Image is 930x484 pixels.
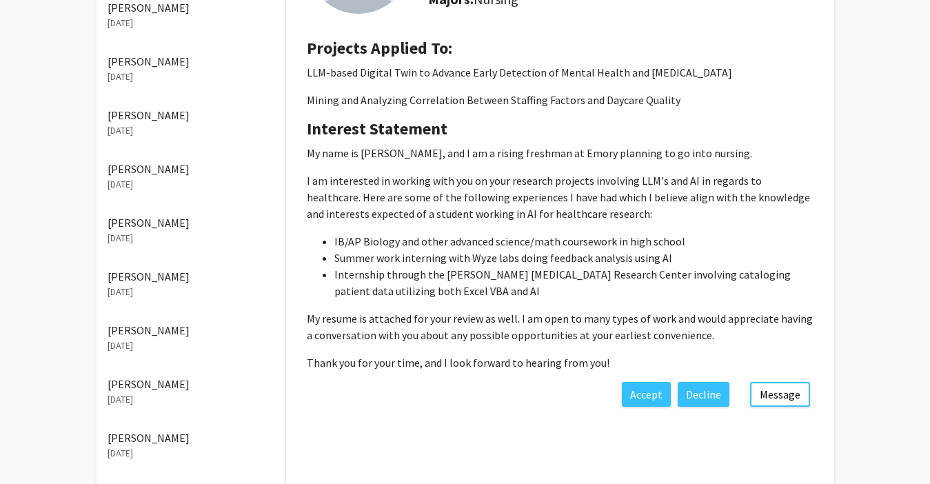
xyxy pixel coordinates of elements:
[108,161,274,177] p: [PERSON_NAME]
[307,145,813,161] p: My name is [PERSON_NAME], and I am a rising freshman at Emory planning to go into nursing.
[108,123,274,138] p: [DATE]
[108,285,274,299] p: [DATE]
[108,268,274,285] p: [PERSON_NAME]
[108,214,274,231] p: [PERSON_NAME]
[334,250,813,266] li: Summer work interning with Wyze labs doing feedback analysis using AI
[334,266,813,299] li: Internship through the [PERSON_NAME] [MEDICAL_DATA] Research Center involving cataloging patient ...
[307,64,813,81] p: LLM-based Digital Twin to Advance Early Detection of Mental Health and [MEDICAL_DATA]
[108,53,274,70] p: [PERSON_NAME]
[750,382,810,407] button: Message
[307,354,813,371] p: Thank you for your time, and I look forward to hearing from you!
[307,118,447,139] b: Interest Statement
[108,322,274,339] p: [PERSON_NAME]
[10,422,59,474] iframe: Chat
[108,231,274,245] p: [DATE]
[307,172,813,222] p: I am interested in working with you on your research projects involving LLM's and AI in regards t...
[307,92,813,108] p: Mining and Analyzing Correlation Between Staffing Factors and Daycare Quality
[108,107,274,123] p: [PERSON_NAME]
[108,177,274,192] p: [DATE]
[108,16,274,30] p: [DATE]
[108,430,274,446] p: [PERSON_NAME]
[622,382,671,407] button: Accept
[307,37,452,59] b: Projects Applied To:
[108,339,274,353] p: [DATE]
[108,446,274,461] p: [DATE]
[678,382,729,407] button: Decline
[108,70,274,84] p: [DATE]
[334,234,685,248] span: IB/AP Biology and other advanced science/math coursework in high school
[108,392,274,407] p: [DATE]
[307,310,813,343] p: My resume is attached for your review as well. I am open to many types of work and would apprecia...
[108,376,274,392] p: [PERSON_NAME]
